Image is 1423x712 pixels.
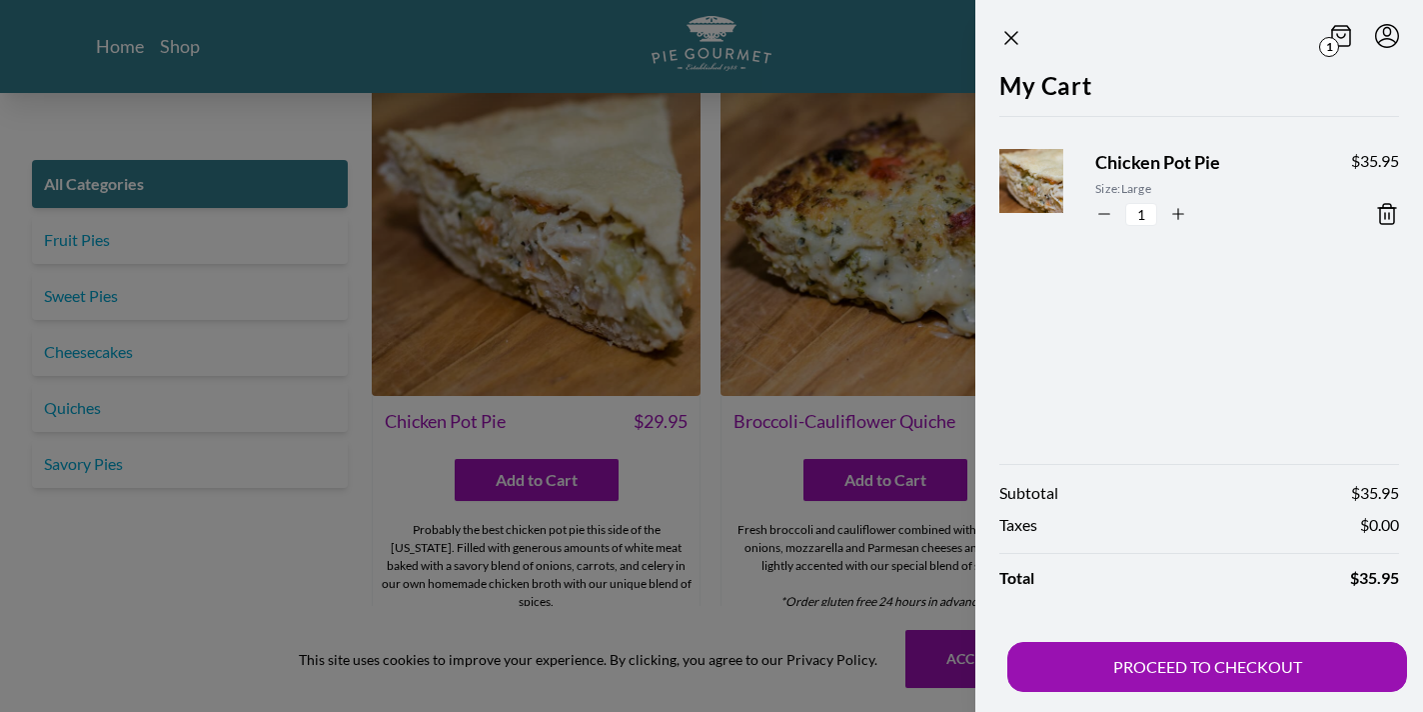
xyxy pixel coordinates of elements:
span: 1 [1319,37,1339,57]
span: $ 35.95 [1351,481,1399,505]
button: Close panel [999,26,1023,50]
span: Chicken Pot Pie [1095,149,1319,176]
span: Size: Large [1095,180,1319,198]
span: $ 35.95 [1351,149,1399,173]
span: Taxes [999,513,1037,537]
button: PROCEED TO CHECKOUT [1007,642,1407,692]
span: $ 35.95 [1350,566,1399,590]
img: Product Image [989,130,1111,252]
span: $ 0.00 [1360,513,1399,537]
button: Menu [1375,24,1399,48]
span: Subtotal [999,481,1058,505]
span: Total [999,566,1034,590]
h2: My Cart [999,68,1399,116]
